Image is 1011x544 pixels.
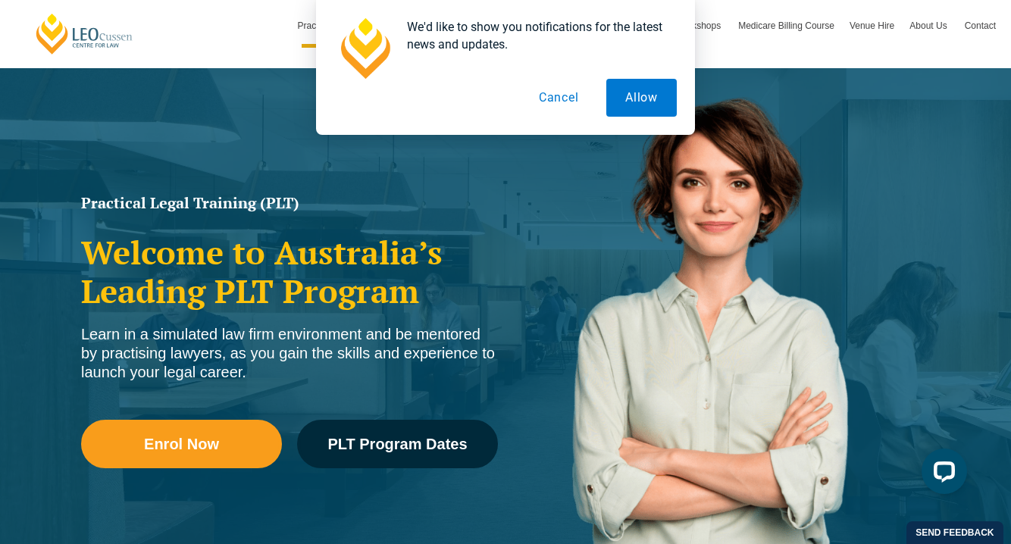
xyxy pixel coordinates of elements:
[144,436,219,452] span: Enrol Now
[334,18,395,79] img: notification icon
[327,436,467,452] span: PLT Program Dates
[81,233,498,310] h2: Welcome to Australia’s Leading PLT Program
[520,79,598,117] button: Cancel
[606,79,677,117] button: Allow
[909,442,973,506] iframe: LiveChat chat widget
[81,325,498,382] div: Learn in a simulated law firm environment and be mentored by practising lawyers, as you gain the ...
[81,195,498,211] h1: Practical Legal Training (PLT)
[395,18,677,53] div: We'd like to show you notifications for the latest news and updates.
[297,420,498,468] a: PLT Program Dates
[81,420,282,468] a: Enrol Now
